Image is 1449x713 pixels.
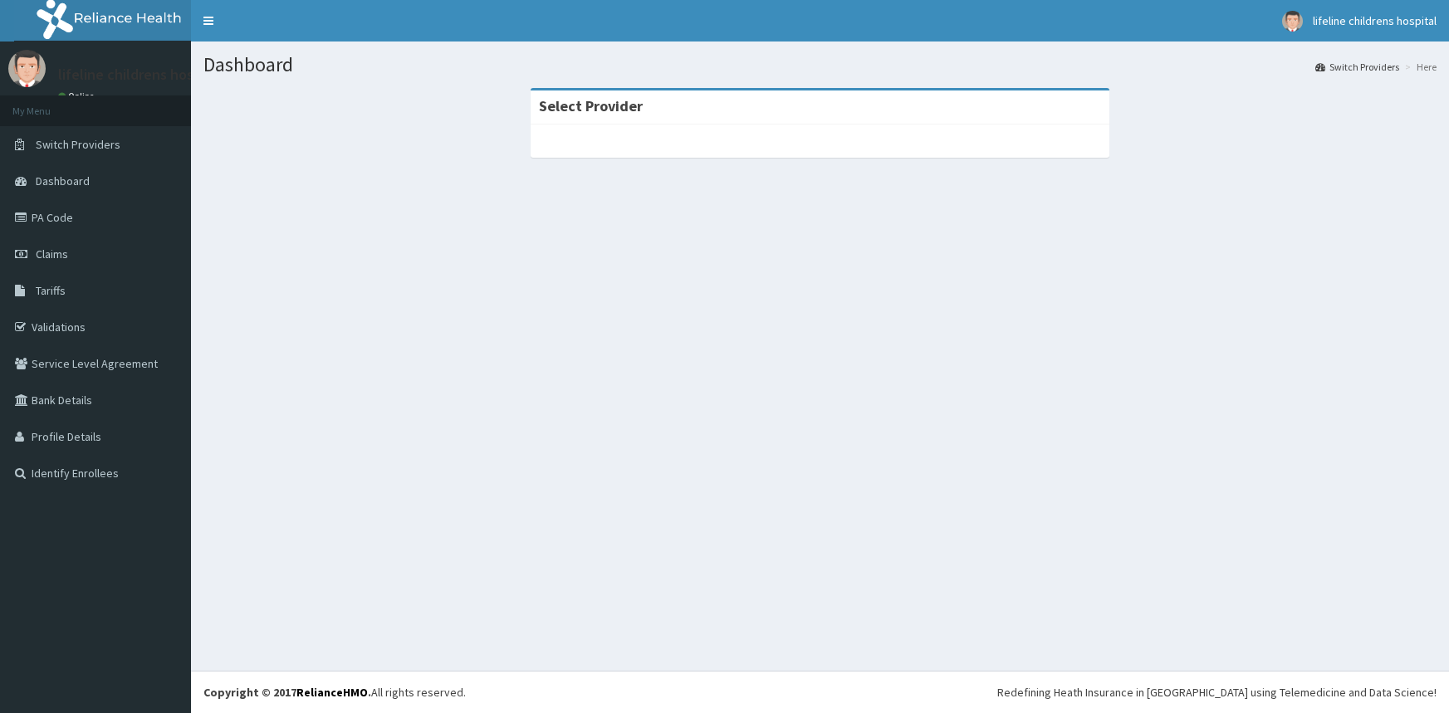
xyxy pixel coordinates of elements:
[539,96,643,115] strong: Select Provider
[36,247,68,261] span: Claims
[1282,11,1303,32] img: User Image
[1313,13,1437,28] span: lifeline childrens hospital
[36,137,120,152] span: Switch Providers
[1315,60,1399,74] a: Switch Providers
[36,173,90,188] span: Dashboard
[58,90,98,102] a: Online
[8,50,46,87] img: User Image
[203,685,371,700] strong: Copyright © 2017 .
[36,283,66,298] span: Tariffs
[1401,60,1437,74] li: Here
[997,684,1437,701] div: Redefining Heath Insurance in [GEOGRAPHIC_DATA] using Telemedicine and Data Science!
[191,671,1449,713] footer: All rights reserved.
[296,685,368,700] a: RelianceHMO
[58,67,223,82] p: lifeline childrens hospital
[203,54,1437,76] h1: Dashboard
